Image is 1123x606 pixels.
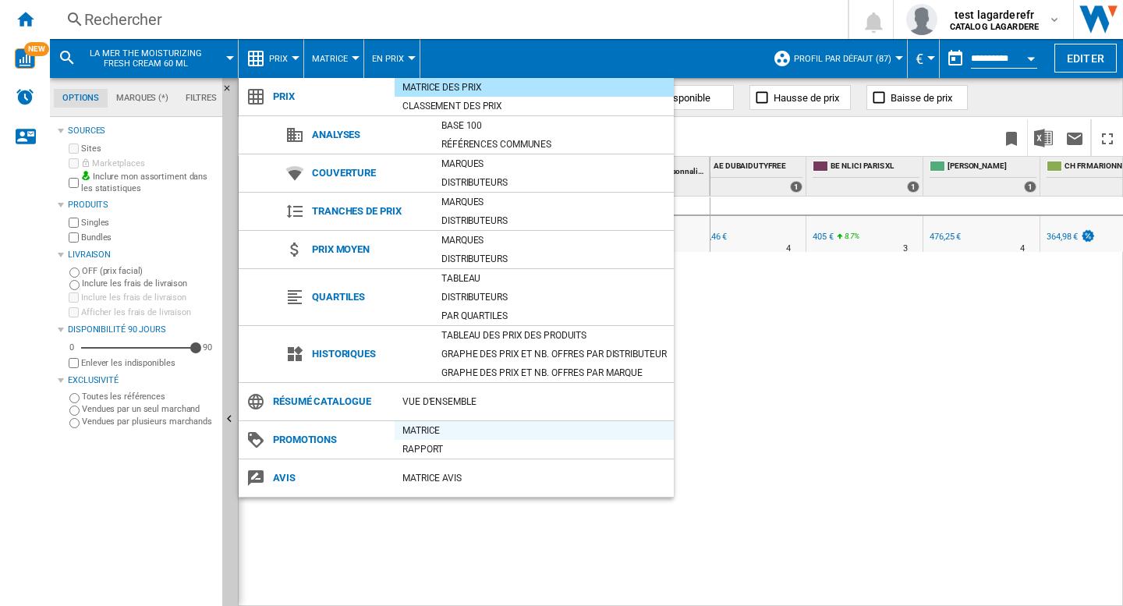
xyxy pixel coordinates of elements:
span: Tranches de prix [304,200,434,222]
div: Vue d'ensemble [395,394,674,409]
div: Tableau des prix des produits [434,328,674,343]
div: Rapport [395,441,674,457]
div: Références communes [434,136,674,152]
span: Résumé catalogue [265,391,395,413]
div: Distributeurs [434,251,674,267]
span: Quartiles [304,286,434,308]
span: Historiques [304,343,434,365]
div: Par quartiles [434,308,674,324]
div: Distributeurs [434,213,674,229]
div: Matrice des prix [395,80,674,95]
div: Tableau [434,271,674,286]
span: Avis [265,467,395,489]
div: Classement des prix [395,98,674,114]
span: Couverture [304,162,434,184]
div: Distributeurs [434,289,674,305]
div: Marques [434,156,674,172]
div: Matrice [395,423,674,438]
div: Marques [434,232,674,248]
div: Marques [434,194,674,210]
span: Promotions [265,429,395,451]
div: Distributeurs [434,175,674,190]
span: Prix [265,86,395,108]
span: Prix moyen [304,239,434,260]
div: Base 100 [434,118,674,133]
span: Analyses [304,124,434,146]
div: Graphe des prix et nb. offres par marque [434,365,674,381]
div: Matrice AVIS [395,470,674,486]
div: Graphe des prix et nb. offres par distributeur [434,346,674,362]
